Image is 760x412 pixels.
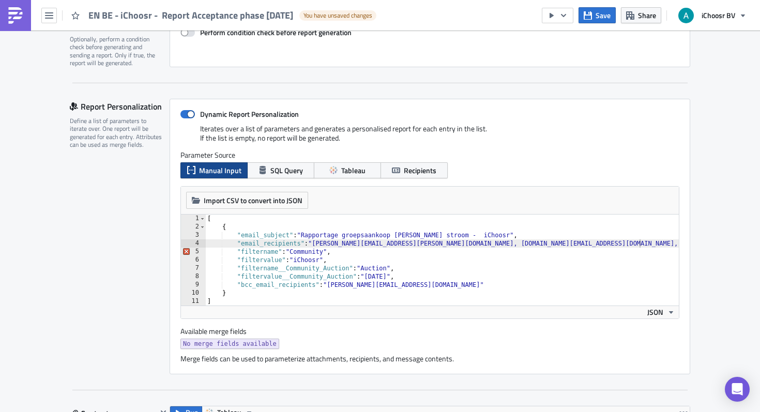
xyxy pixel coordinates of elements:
img: Avatar [677,7,695,24]
div: 6 [181,256,206,264]
span: No merge fields available [183,339,277,349]
button: Manual Input [180,162,248,178]
div: Optionally, perform a condition check before generating and sending a report. Only if true, the r... [70,35,163,67]
label: Parameter Source [180,150,679,160]
button: SQL Query [247,162,314,178]
span: Manual Input [199,165,241,176]
div: Define a list of parameters to iterate over. One report will be generated for each entry. Attribu... [70,117,163,149]
span: Tableau [341,165,366,176]
span: EN BE - iChoosr - Report Acceptance phase [DATE] [88,9,294,21]
div: 10 [181,289,206,297]
div: 9 [181,281,206,289]
div: 4 [181,239,206,248]
div: Groeten [4,62,494,70]
body: Rich Text Area. Press ALT-0 for help. [4,4,494,126]
div: Iterates over a list of parameters and generates a personalised report for each entry in the list... [180,124,679,150]
strong: Dynamic Report Personalization [200,109,299,119]
div: In bijlage [PERSON_NAME] een overzicht met de actuele status van de groepsaankoop energie. [4,12,494,45]
div: Beste [4,4,494,12]
button: Import CSV to convert into JSON [186,192,308,209]
div: 1 [181,215,206,223]
img: PushMetrics [7,7,24,24]
span: SQL Query [270,165,303,176]
button: JSON [644,306,679,318]
div: Open Intercom Messenger [725,377,750,402]
strong: Perform condition check before report generation [200,27,352,38]
span: Recipients [404,165,436,176]
img: Brand logo [4,94,58,110]
button: Tableau [314,162,381,178]
span: Save [596,10,611,21]
div: 3 [181,231,206,239]
a: No merge fields available [180,339,279,349]
div: 5 [181,248,206,256]
button: iChoosr BV [672,4,752,27]
span: You have unsaved changes [303,11,372,20]
div: 2 [181,223,206,231]
button: Save [579,7,616,23]
button: Share [621,7,661,23]
span: iChoosr BV [702,10,735,21]
button: Recipients [381,162,448,178]
div: Merge fields can be used to parameterize attachments, recipients, and message contents. [180,354,679,363]
span: JSON [647,307,663,317]
div: Report Personalization [70,99,170,114]
span: Share [638,10,656,21]
label: Available merge fields [180,327,258,336]
div: 11 [181,297,206,306]
div: 8 [181,272,206,281]
div: 7 [181,264,206,272]
span: Import CSV to convert into JSON [204,195,302,206]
